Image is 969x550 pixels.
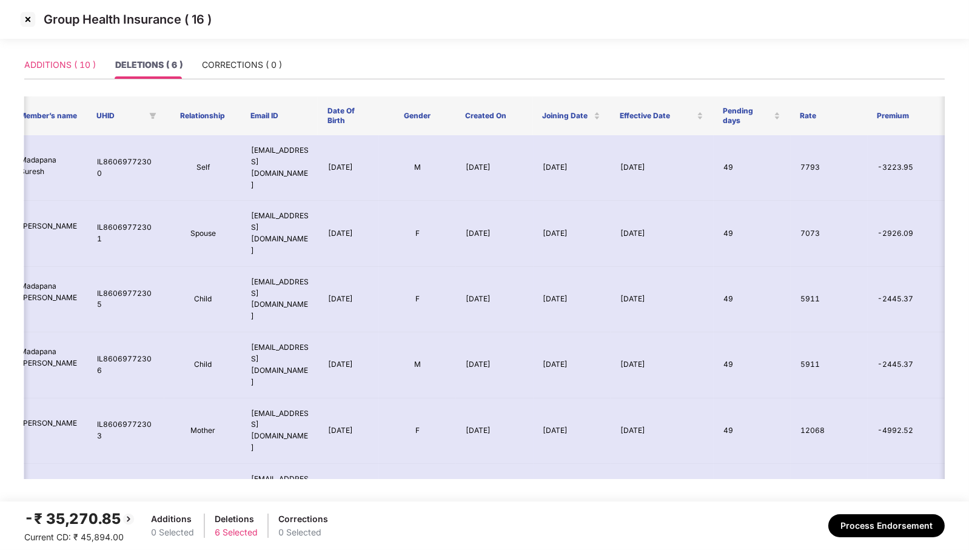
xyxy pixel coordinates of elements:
td: F [379,398,456,464]
td: 7073 [791,201,868,266]
th: Created On [455,96,532,135]
td: [DATE] [456,332,533,398]
td: [DATE] [534,398,611,464]
td: -3223.95 [868,135,945,201]
td: [DATE] [611,201,714,266]
td: [DATE] [456,267,533,332]
p: Group Health Insurance ( 16 ) [44,12,212,27]
img: svg+xml;base64,PHN2ZyBpZD0iQ3Jvc3MtMzJ4MzIiIHhtbG5zPSJodHRwOi8vd3d3LnczLm9yZy8yMDAwL3N2ZyIgd2lkdG... [18,10,38,29]
div: CORRECTIONS ( 0 ) [202,58,282,72]
th: Date Of Birth [318,96,378,135]
th: Pending days [713,96,790,135]
td: [DATE] [318,398,379,464]
th: Rate [790,96,867,135]
td: M [379,332,456,398]
span: Current CD: ₹ 45,894.00 [24,532,124,542]
td: Child [164,267,241,332]
td: F [379,201,456,266]
td: [DATE] [534,267,611,332]
td: [DATE] [534,135,611,201]
td: M [379,135,456,201]
th: Email ID [241,96,318,135]
th: Joining Date [533,96,610,135]
p: Madapana Suresh [20,155,78,178]
th: Relationship [164,96,241,135]
th: Effective Date [610,96,713,135]
span: Pending days [723,106,771,126]
div: 0 Selected [151,526,194,539]
p: [PERSON_NAME] [20,418,78,441]
div: 6 Selected [215,526,258,539]
div: Deletions [215,512,258,526]
td: [DATE] [318,464,379,529]
td: [EMAIL_ADDRESS][DOMAIN_NAME] [241,464,318,529]
td: F [379,267,456,332]
td: 33496 [791,464,868,529]
td: 49 [714,332,791,398]
p: Madapana [PERSON_NAME] [20,281,78,315]
td: [DATE] [318,332,379,398]
td: [DATE] [456,201,533,266]
div: DELETIONS ( 6 ) [115,58,183,72]
td: M [379,464,456,529]
td: [EMAIL_ADDRESS][DOMAIN_NAME] [241,267,318,332]
td: [EMAIL_ADDRESS][DOMAIN_NAME] [241,135,318,201]
td: 5911 [791,332,868,398]
span: filter [149,112,156,119]
td: IL86069772300 [87,135,164,201]
td: Father [164,464,241,529]
td: [DATE] [456,135,533,201]
div: Corrections [278,512,328,526]
td: [DATE] [456,398,533,464]
span: filter [147,109,159,123]
td: [EMAIL_ADDRESS][DOMAIN_NAME] [241,398,318,464]
div: Additions [151,512,194,526]
td: [DATE] [318,201,379,266]
td: 49 [714,464,791,529]
td: [DATE] [534,464,611,529]
td: [DATE] [318,267,379,332]
td: -13857.25 [868,464,945,529]
td: 7793 [791,135,868,201]
td: IL86069772304 [87,464,164,529]
td: Spouse [164,201,241,266]
td: [EMAIL_ADDRESS][DOMAIN_NAME] [241,332,318,398]
td: IL86069772303 [87,398,164,464]
td: -2926.09 [868,201,945,266]
span: UHID [96,111,144,121]
td: -4992.52 [868,398,945,464]
th: Gender [378,96,455,135]
td: 49 [714,135,791,201]
td: 12068 [791,398,868,464]
div: ADDITIONS ( 10 ) [24,58,96,72]
td: [DATE] [611,464,714,529]
td: [DATE] [611,332,714,398]
td: Child [164,332,241,398]
td: IL86069772305 [87,267,164,332]
td: [DATE] [611,398,714,464]
td: Self [164,135,241,201]
td: 49 [714,267,791,332]
td: IL86069772301 [87,201,164,266]
td: 49 [714,201,791,266]
th: Member’s name [10,96,87,135]
td: [DATE] [456,464,533,529]
td: [DATE] [534,332,611,398]
td: IL86069772306 [87,332,164,398]
div: 0 Selected [278,526,328,539]
td: [DATE] [318,135,379,201]
td: 49 [714,398,791,464]
td: Mother [164,398,241,464]
th: Premium [867,96,944,135]
span: Joining Date [543,111,591,121]
td: [DATE] [611,267,714,332]
td: 5911 [791,267,868,332]
td: [DATE] [534,201,611,266]
p: [PERSON_NAME] [20,221,78,244]
td: [EMAIL_ADDRESS][DOMAIN_NAME] [241,201,318,266]
p: Madapana [PERSON_NAME] [20,346,78,381]
img: svg+xml;base64,PHN2ZyBpZD0iQmFjay0yMHgyMCIgeG1sbnM9Imh0dHA6Ly93d3cudzMub3JnLzIwMDAvc3ZnIiB3aWR0aD... [121,512,136,526]
span: Effective Date [620,111,694,121]
button: Process Endorsement [828,514,945,537]
td: -2445.37 [868,267,945,332]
